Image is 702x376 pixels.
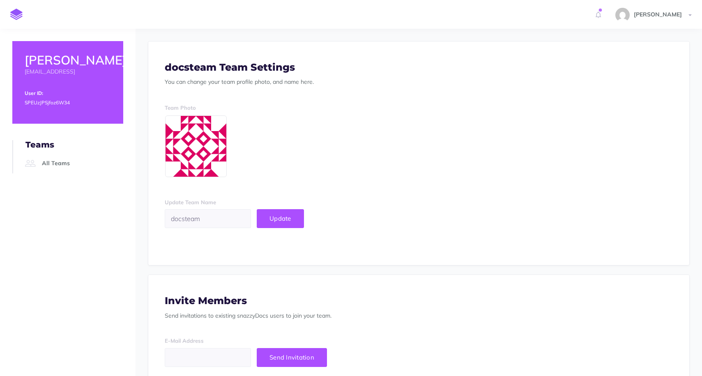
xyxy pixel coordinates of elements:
h4: Teams [25,140,123,149]
span: [PERSON_NAME] [630,11,686,18]
h3: Invite Members [165,295,673,306]
span: Send Invitation [269,353,314,361]
label: E-Mail Address [165,337,204,345]
p: [EMAIL_ADDRESS] [25,67,111,76]
h2: [PERSON_NAME] [25,53,111,67]
label: Update Team Name [165,198,216,207]
a: All Teams [23,154,123,173]
label: Change photo [165,115,227,178]
h3: docsteam Team Settings [165,62,673,73]
small: User ID: [25,90,43,96]
img: logo-mark.svg [10,9,23,20]
small: SPEUzJPSjfoz6W34 [25,99,70,106]
label: Team Photo [165,104,196,112]
button: Update [257,209,304,228]
p: Send invitations to existing snazzyDocs users to join your team. [165,311,673,320]
img: 553b2327785c03ac62e17437ea790f36.jpg [615,8,630,22]
p: You can change your team profile photo, and name here. [165,77,673,86]
button: Send Invitation [257,348,327,367]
